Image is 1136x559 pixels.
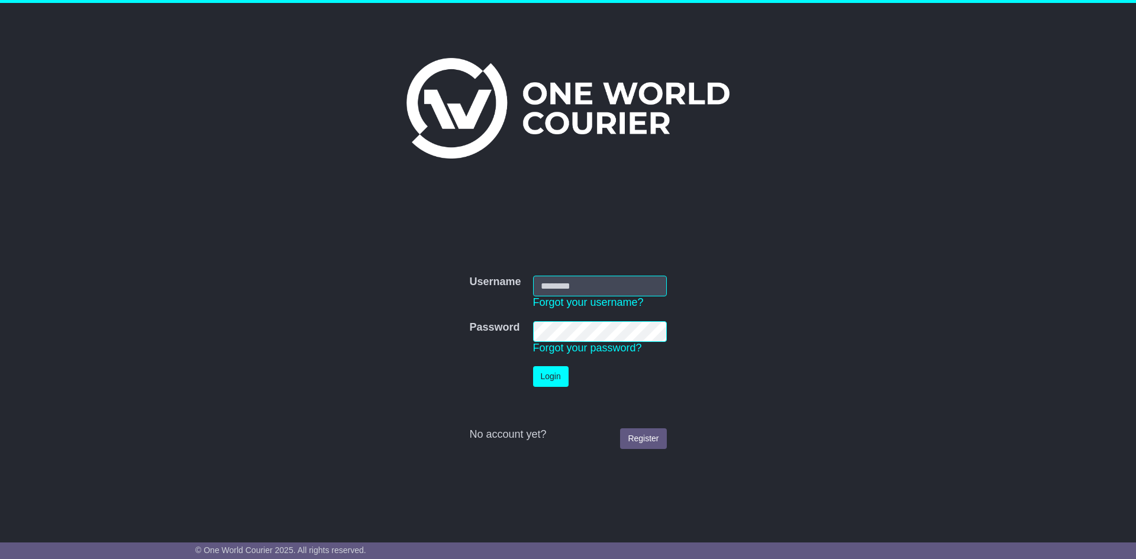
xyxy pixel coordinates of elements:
a: Register [620,428,666,449]
label: Password [469,321,519,334]
span: © One World Courier 2025. All rights reserved. [195,545,366,555]
a: Forgot your username? [533,296,644,308]
label: Username [469,276,521,289]
button: Login [533,366,569,387]
img: One World [406,58,730,159]
a: Forgot your password? [533,342,642,354]
div: No account yet? [469,428,666,441]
